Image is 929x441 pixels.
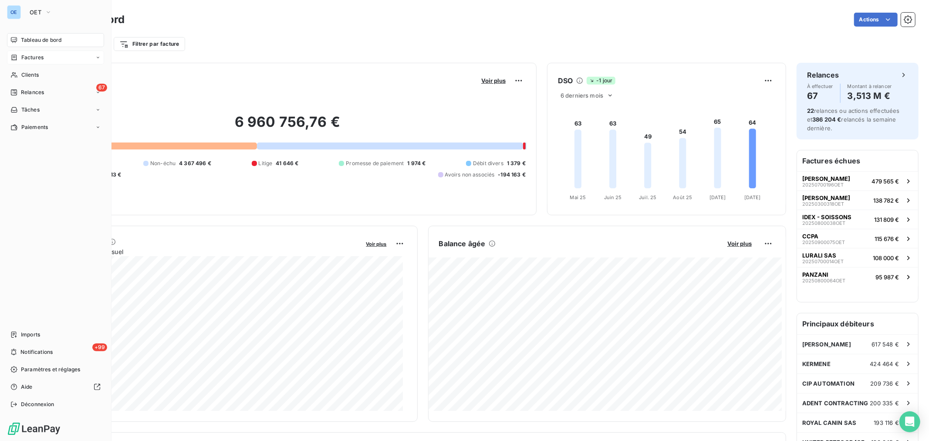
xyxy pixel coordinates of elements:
span: Relances [21,88,44,96]
h6: Principaux débiteurs [797,313,918,334]
div: OE [7,5,21,19]
span: Non-échu [150,159,176,167]
button: [PERSON_NAME]20250300318OET138 782 € [797,190,918,210]
span: -194 163 € [498,171,526,179]
span: 108 000 € [873,254,899,261]
h6: DSO [558,75,573,86]
button: Voir plus [479,77,508,85]
span: 95 987 € [875,274,899,281]
span: Chiffre d'affaires mensuel [49,247,360,256]
h6: Relances [807,70,839,80]
span: 193 116 € [874,419,899,426]
span: Tableau de bord [21,36,61,44]
span: 1 379 € [507,159,526,167]
button: Actions [854,13,898,27]
tspan: [DATE] [744,194,761,200]
span: OET [30,9,41,16]
span: 41 646 € [276,159,298,167]
h2: 6 960 756,76 € [49,113,526,139]
span: 1 974 € [407,159,426,167]
span: 20250700196OET [802,182,844,187]
span: CIP AUTOMATION [802,380,855,387]
tspan: Juin 25 [604,194,622,200]
span: 424 464 € [870,360,899,367]
span: IDEX - SOISSONS [802,214,851,220]
span: [PERSON_NAME] [802,175,850,182]
span: À effectuer [807,84,833,89]
span: 200 335 € [870,400,899,407]
button: IDEX - SOISSONS20250800038OET131 809 € [797,210,918,229]
span: CCPA [802,233,818,240]
span: [PERSON_NAME] [802,341,851,348]
tspan: Juil. 25 [639,194,656,200]
span: Montant à relancer [848,84,892,89]
span: Avoirs non associés [445,171,495,179]
span: 20250800038OET [802,220,845,226]
span: 479 565 € [872,178,899,185]
span: Litige [259,159,273,167]
span: Paiements [21,123,48,131]
span: Promesse de paiement [346,159,404,167]
tspan: [DATE] [709,194,726,200]
span: 20250800064OET [802,278,845,283]
span: PANZANI [802,271,828,278]
span: ADENT CONTRACTING [802,400,868,407]
span: 22 [807,107,814,114]
button: Voir plus [364,240,389,248]
span: Aide [21,383,33,391]
span: [PERSON_NAME] [802,194,850,201]
span: 115 676 € [875,235,899,242]
span: relances ou actions effectuées et relancés la semaine dernière. [807,107,900,132]
span: 386 204 € [812,116,841,123]
button: CCPA20250900075OET115 676 € [797,229,918,248]
span: 6 derniers mois [561,92,603,99]
h4: 3,513 M € [848,89,892,103]
span: 4 367 496 € [179,159,211,167]
span: Voir plus [366,241,387,247]
span: Débit divers [473,159,503,167]
span: KERMENE [802,360,831,367]
span: 209 736 € [871,380,899,387]
button: PANZANI20250800064OET95 987 € [797,267,918,286]
a: Aide [7,380,104,394]
span: Voir plus [727,240,752,247]
span: Tâches [21,106,40,114]
span: ROYAL CANIN SAS [802,419,856,426]
button: Voir plus [725,240,754,248]
h4: 67 [807,89,833,103]
button: LURALI SAS20250700014OET108 000 € [797,248,918,267]
span: 67 [96,84,107,92]
h6: Factures échues [797,150,918,171]
span: Paramètres et réglages [21,366,80,373]
span: 138 782 € [873,197,899,204]
button: Filtrer par facture [114,37,185,51]
span: Déconnexion [21,400,54,408]
tspan: Août 25 [673,194,693,200]
tspan: Mai 25 [570,194,586,200]
span: 20250700014OET [802,259,844,264]
span: Factures [21,54,44,61]
span: Voir plus [481,77,506,84]
span: Notifications [20,348,53,356]
button: [PERSON_NAME]20250700196OET479 565 € [797,171,918,190]
div: Open Intercom Messenger [899,411,920,432]
span: -1 jour [587,77,615,85]
span: 131 809 € [874,216,899,223]
img: Logo LeanPay [7,422,61,436]
span: 617 548 € [872,341,899,348]
span: LURALI SAS [802,252,836,259]
span: Imports [21,331,40,339]
span: +99 [92,343,107,351]
span: Clients [21,71,39,79]
span: 20250900075OET [802,240,845,245]
h6: Balance âgée [439,238,486,249]
span: 20250300318OET [802,201,844,207]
